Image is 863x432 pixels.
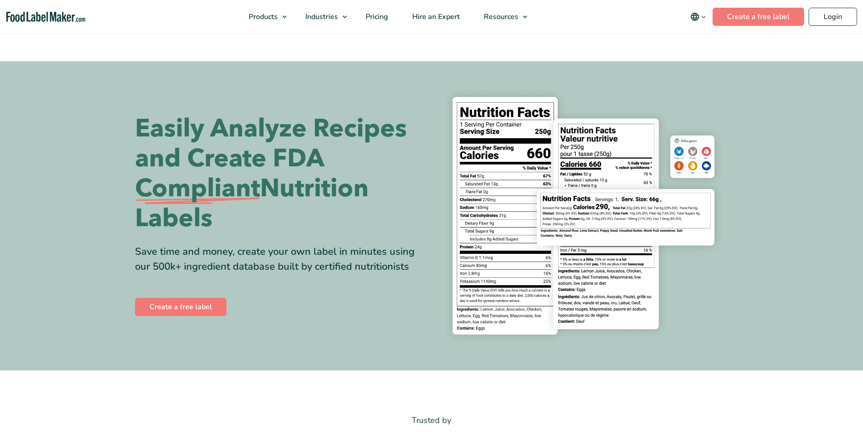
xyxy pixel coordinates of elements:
[246,12,279,22] span: Products
[713,8,804,26] a: Create a free label
[135,244,425,274] div: Save time and money, create your own label in minutes using our 500k+ ingredient database built b...
[135,174,260,204] span: Compliant
[135,414,728,427] p: Trusted by
[410,12,461,22] span: Hire an Expert
[303,12,339,22] span: Industries
[481,12,519,22] span: Resources
[135,298,227,316] a: Create a free label
[135,114,425,233] h1: Easily Analyze Recipes and Create FDA Nutrition Labels
[363,12,389,22] span: Pricing
[809,8,857,26] a: Login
